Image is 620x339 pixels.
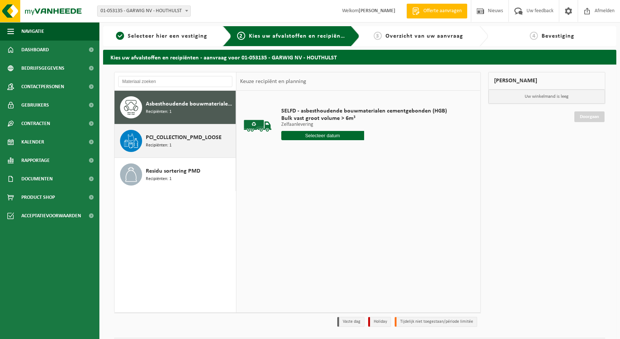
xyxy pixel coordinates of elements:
span: Dashboard [21,41,49,59]
li: Tijdelijk niet toegestaan/période limitée [395,317,477,327]
span: Rapportage [21,151,50,170]
button: Asbesthoudende bouwmaterialen cementgebonden (hechtgebonden) Recipiënten: 1 [115,91,236,124]
span: Asbesthoudende bouwmaterialen cementgebonden (hechtgebonden) [146,100,234,108]
div: [PERSON_NAME] [488,72,606,90]
div: Keuze recipiënt en planning [236,72,310,91]
span: 2 [237,32,245,40]
a: Offerte aanvragen [406,4,467,18]
button: PCI_COLLECTION_PMD_LOOSE Recipiënten: 1 [115,124,236,158]
li: Vaste dag [337,317,364,327]
a: 1Selecteer hier een vestiging [107,32,217,41]
span: Documenten [21,170,53,188]
span: Bulk vast groot volume > 6m³ [281,115,447,122]
button: Residu sortering PMD Recipiënten: 1 [115,158,236,191]
p: Uw winkelmand is leeg [489,90,605,104]
span: Overzicht van uw aanvraag [385,33,463,39]
span: PCI_COLLECTION_PMD_LOOSE [146,133,222,142]
span: Navigatie [21,22,44,41]
span: 01-053135 - GARWIG NV - HOUTHULST [97,6,191,17]
span: Residu sortering PMD [146,167,200,176]
span: 3 [374,32,382,40]
span: SELFD - asbesthoudende bouwmaterialen cementgebonden (HGB) [281,107,447,115]
span: Contactpersonen [21,77,64,96]
span: Bedrijfsgegevens [21,59,64,77]
li: Holiday [368,317,391,327]
h2: Kies uw afvalstoffen en recipiënten - aanvraag voor 01-053135 - GARWIG NV - HOUTHULST [103,50,616,64]
span: Recipiënten: 1 [146,176,172,183]
span: Recipiënten: 1 [146,108,172,115]
span: Acceptatievoorwaarden [21,207,81,225]
span: Kies uw afvalstoffen en recipiënten [249,33,350,39]
span: Gebruikers [21,96,49,114]
span: 4 [530,32,538,40]
p: Zelfaanlevering [281,122,447,127]
span: Kalender [21,133,44,151]
span: 01-053135 - GARWIG NV - HOUTHULST [98,6,190,16]
span: 1 [116,32,124,40]
span: Recipiënten: 1 [146,142,172,149]
input: Selecteer datum [281,131,364,140]
a: Doorgaan [574,111,605,122]
span: Product Shop [21,188,55,207]
strong: [PERSON_NAME] [359,8,395,14]
span: Bevestiging [542,33,574,39]
span: Selecteer hier een vestiging [128,33,207,39]
span: Contracten [21,114,50,133]
input: Materiaal zoeken [118,76,232,87]
span: Offerte aanvragen [422,7,464,15]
